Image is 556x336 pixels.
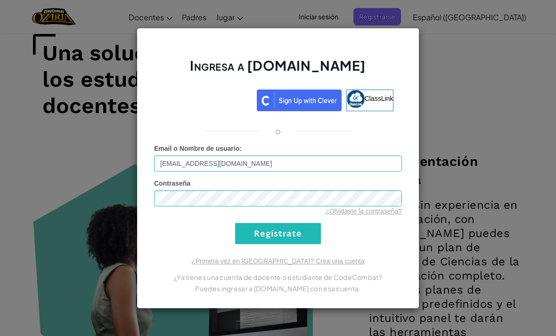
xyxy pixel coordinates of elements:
[154,180,190,187] span: Contraseña
[365,94,393,102] span: ClassLink
[158,89,257,109] iframe: Botón de Acceder con Google
[154,144,242,153] label: :
[347,90,365,108] img: classlink-logo-small.png
[154,145,239,152] span: Email o Nombre de usuario
[275,125,281,137] p: o
[163,89,252,109] div: Acceder con Google. Se abre en una pestaña nueva
[163,90,252,111] a: Acceder con Google. Se abre en una pestaña nueva
[154,57,402,84] h2: Ingresa a [DOMAIN_NAME]
[154,271,402,283] p: ¿Ya tienes una cuenta de docente o estudiante de CodeCombat?
[325,207,402,215] a: ¿Olvidaste la contraseña?
[235,223,321,244] input: Regístrate
[154,283,402,294] p: Puedes ingresar a [DOMAIN_NAME] con esa cuenta.
[257,90,342,111] img: clever_sso_button@2x.png
[191,257,365,265] a: ¿Primera vez en [GEOGRAPHIC_DATA]? Crea una cuenta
